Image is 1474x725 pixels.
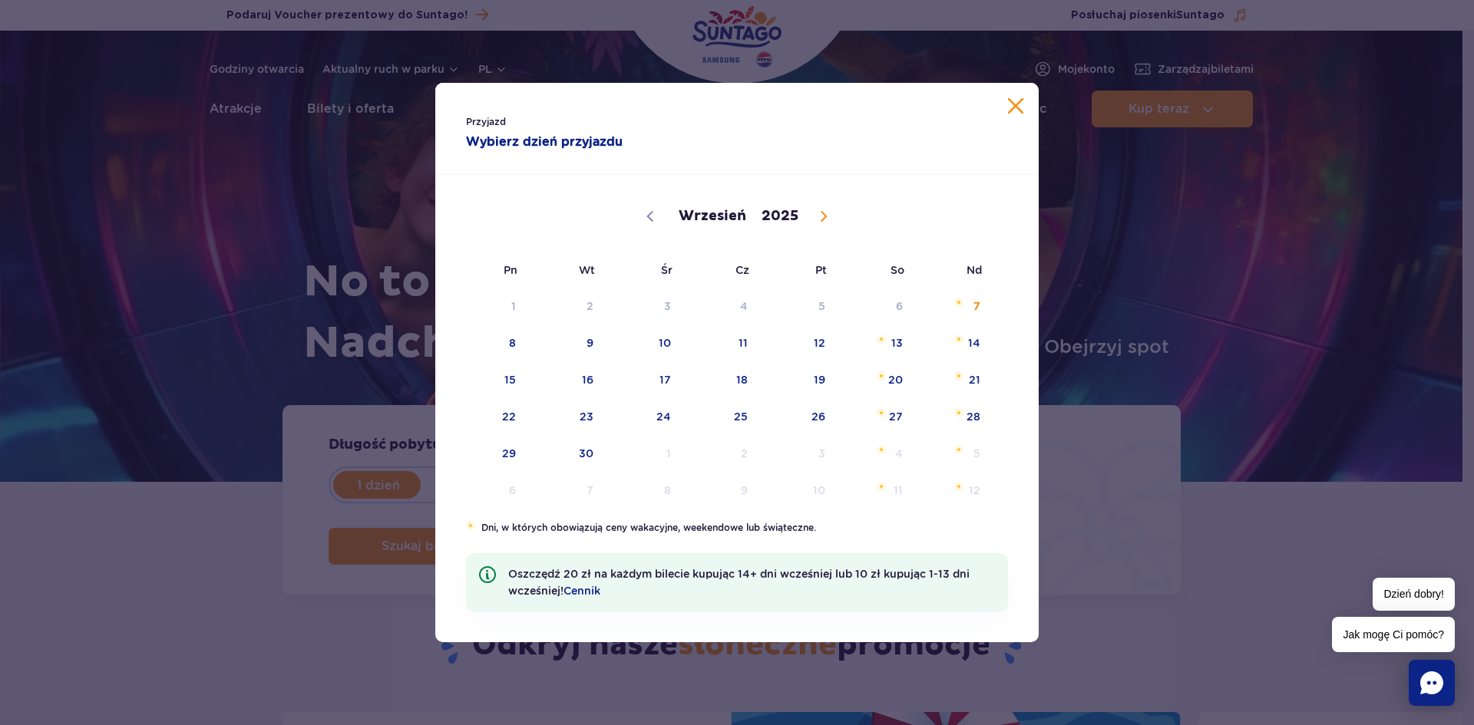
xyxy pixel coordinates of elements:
[915,325,993,361] span: Wrzesień 14, 2025
[760,252,838,288] span: Pt
[915,362,993,397] span: Wrzesień 21, 2025
[915,436,993,471] span: Październik 5, 2025
[1008,98,1023,114] button: Zamknij kalendarz
[838,252,915,288] span: So
[683,325,761,361] span: Wrzesień 11, 2025
[451,288,528,324] span: Wrzesień 1, 2025
[760,473,838,508] span: Październik 10, 2025
[760,288,838,324] span: Wrzesień 5, 2025
[760,325,838,361] span: Wrzesień 12, 2025
[451,473,528,508] span: Październik 6, 2025
[606,473,683,508] span: Październik 8, 2025
[915,473,993,508] span: Październik 12, 2025
[838,288,915,324] span: Wrzesień 6, 2025
[683,399,761,434] span: Wrzesień 25, 2025
[683,362,761,397] span: Wrzesień 18, 2025
[606,362,683,397] span: Wrzesień 17, 2025
[563,585,600,597] a: Cennik
[838,473,915,508] span: Październik 11, 2025
[606,325,683,361] span: Wrzesień 10, 2025
[760,436,838,471] span: Październik 3, 2025
[606,288,683,324] span: Wrzesień 3, 2025
[606,252,683,288] span: Śr
[915,399,993,434] span: Wrzesień 28, 2025
[528,362,606,397] span: Wrzesień 16, 2025
[606,436,683,471] span: Październik 1, 2025
[683,252,761,288] span: Cz
[838,399,915,434] span: Wrzesień 27, 2025
[683,288,761,324] span: Wrzesień 4, 2025
[451,325,528,361] span: Wrzesień 8, 2025
[760,362,838,397] span: Wrzesień 19, 2025
[838,325,915,361] span: Wrzesień 13, 2025
[451,252,528,288] span: Pn
[466,114,706,130] span: Przyjazd
[451,362,528,397] span: Wrzesień 15, 2025
[1332,617,1455,652] span: Jak mogę Ci pomóc?
[760,399,838,434] span: Wrzesień 26, 2025
[528,325,606,361] span: Wrzesień 9, 2025
[466,521,1008,535] li: Dni, w których obowiązują ceny wakacyjne, weekendowe lub świąteczne.
[528,473,606,508] span: Październik 7, 2025
[838,362,915,397] span: Wrzesień 20, 2025
[528,399,606,434] span: Wrzesień 23, 2025
[451,399,528,434] span: Wrzesień 22, 2025
[528,288,606,324] span: Wrzesień 2, 2025
[915,252,993,288] span: Nd
[838,436,915,471] span: Październik 4, 2025
[683,473,761,508] span: Październik 9, 2025
[1373,578,1455,611] span: Dzień dobry!
[528,252,606,288] span: Wt
[683,436,761,471] span: Październik 2, 2025
[466,553,1008,611] li: Oszczędź 20 zł na każdym bilecie kupując 14+ dni wcześniej lub 10 zł kupując 1-13 dni wcześniej!
[1409,660,1455,706] div: Chat
[451,436,528,471] span: Wrzesień 29, 2025
[915,288,993,324] span: Wrzesień 7, 2025
[466,133,706,151] strong: Wybierz dzień przyjazdu
[528,436,606,471] span: Wrzesień 30, 2025
[606,399,683,434] span: Wrzesień 24, 2025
